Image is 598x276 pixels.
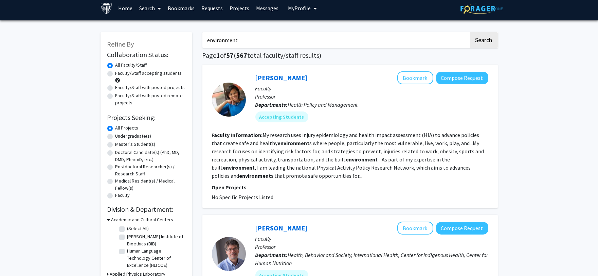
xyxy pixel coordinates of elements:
span: Health Policy and Management [288,101,358,108]
label: Undergraduate(s) [115,133,151,140]
span: 57 [226,51,234,59]
a: [PERSON_NAME] [255,224,308,232]
button: Add Joel Gittelsohn to Bookmarks [397,222,433,235]
img: ForagerOne Logo [460,3,503,14]
p: Faculty [255,235,488,243]
img: Johns Hopkins University Logo [101,2,112,14]
span: No Specific Projects Listed [212,194,274,201]
b: Faculty Information: [212,132,263,138]
label: [PERSON_NAME] Institute of Bioethics (BIB) [127,233,184,247]
h2: Collaboration Status: [107,51,185,59]
fg-read-more: My research uses injury epidemiology and health impact assessment (HIA) to advance policies that ... [212,132,484,179]
b: environment [346,156,378,163]
b: Departments: [255,252,288,258]
p: Faculty [255,84,488,92]
label: Doctoral Candidate(s) (PhD, MD, DMD, PharmD, etc.) [115,149,185,163]
label: Master's Student(s) [115,141,156,148]
h3: Academic and Cultural Centers [111,216,174,223]
button: Compose Request to Keshia Pollack Porter [436,72,488,84]
p: Open Projects [212,183,488,191]
b: Departments: [255,101,288,108]
label: All Projects [115,124,139,132]
button: Add Keshia Pollack Porter to Bookmarks [397,71,433,84]
h1: Page of ( total faculty/staff results) [202,51,498,59]
b: environment [278,140,310,146]
label: Postdoctoral Researcher(s) / Research Staff [115,163,185,177]
iframe: Chat [5,245,29,271]
label: (Select All) [127,225,149,232]
label: Faculty [115,192,130,199]
span: Health, Behavior and Society, International Health, Center for Indigenous Health, Center for Huma... [255,252,488,266]
b: environment [223,164,255,171]
p: Professor [255,243,488,251]
button: Compose Request to Joel Gittelsohn [436,222,488,235]
p: Professor [255,92,488,101]
span: 567 [236,51,248,59]
label: Faculty/Staff with posted remote projects [115,92,185,106]
span: 1 [217,51,220,59]
label: Human Language Technology Center of Excellence (HLTCOE) [127,247,184,269]
mat-chip: Accepting Students [255,111,308,122]
span: My Profile [288,5,311,12]
input: Search Keywords [202,32,469,48]
label: Medical Resident(s) / Medical Fellow(s) [115,177,185,192]
a: [PERSON_NAME] [255,73,308,82]
label: All Faculty/Staff [115,62,147,69]
button: Search [470,32,498,48]
h2: Division & Department: [107,205,185,213]
span: Refine By [107,40,134,48]
label: Faculty/Staff with posted projects [115,84,185,91]
label: Faculty/Staff accepting students [115,70,182,77]
h2: Projects Seeking: [107,114,185,122]
b: environment [239,172,271,179]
